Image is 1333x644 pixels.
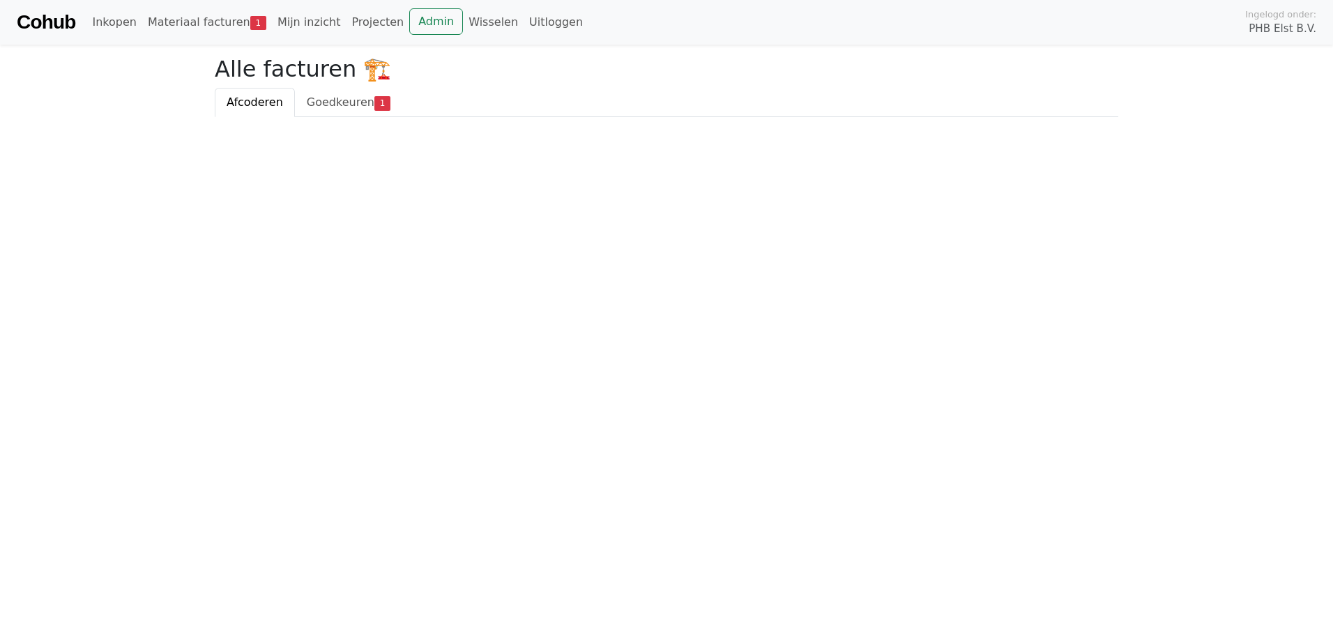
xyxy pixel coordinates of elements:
a: Admin [409,8,463,35]
a: Inkopen [86,8,142,36]
span: 1 [374,96,390,110]
a: Projecten [346,8,409,36]
a: Afcoderen [215,88,295,117]
a: Materiaal facturen1 [142,8,272,36]
a: Wisselen [463,8,524,36]
span: PHB Elst B.V. [1249,21,1316,37]
span: 1 [250,16,266,30]
a: Uitloggen [524,8,588,36]
a: Mijn inzicht [272,8,346,36]
h2: Alle facturen 🏗️ [215,56,1118,82]
a: Goedkeuren1 [295,88,402,117]
span: Ingelogd onder: [1245,8,1316,21]
span: Afcoderen [227,95,283,109]
span: Goedkeuren [307,95,374,109]
a: Cohub [17,6,75,39]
